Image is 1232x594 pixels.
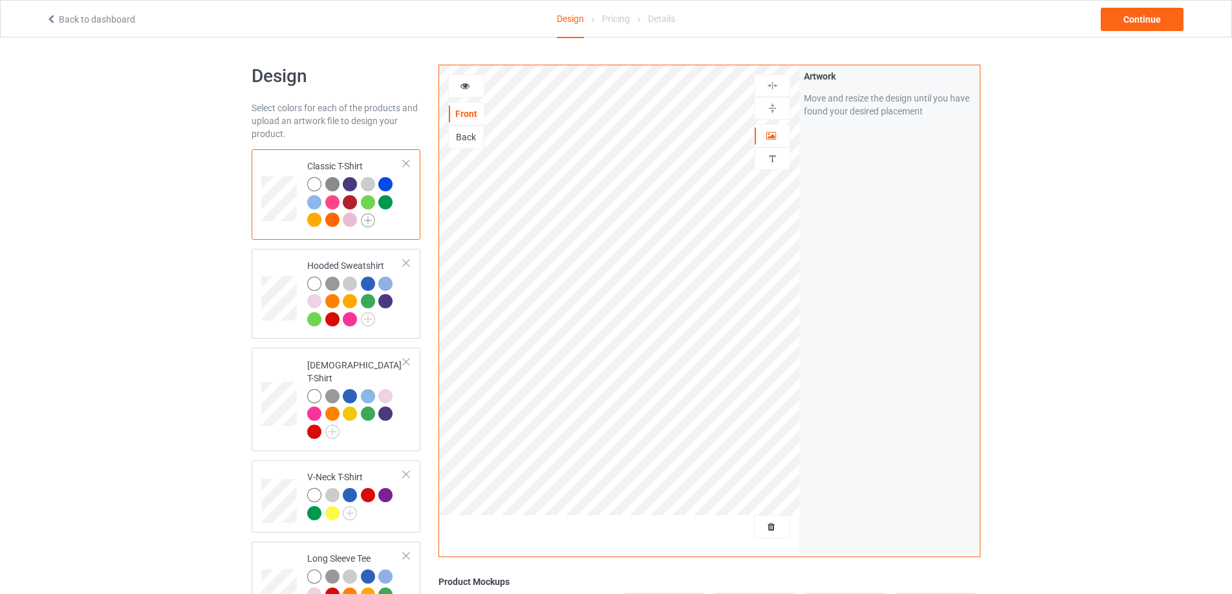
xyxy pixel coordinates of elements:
img: svg%3E%0A [766,80,779,92]
div: Move and resize the design until you have found your desired placement [804,92,975,118]
img: svg+xml;base64,PD94bWwgdmVyc2lvbj0iMS4wIiBlbmNvZGluZz0iVVRGLTgiPz4KPHN2ZyB3aWR0aD0iMjJweCIgaGVpZ2... [361,213,375,228]
div: V-Neck T-Shirt [307,471,404,519]
div: V-Neck T-Shirt [252,460,420,533]
div: Classic T-Shirt [252,149,420,240]
div: Details [648,1,675,37]
div: Pricing [602,1,630,37]
img: svg%3E%0A [766,153,779,165]
div: Product Mockups [438,575,980,588]
a: Back to dashboard [46,14,135,25]
div: Classic T-Shirt [307,160,404,226]
div: Back [449,131,484,143]
div: Select colors for each of the products and upload an artwork file to design your product. [252,101,420,140]
img: heather_texture.png [325,177,340,191]
div: Continue [1101,8,1183,31]
div: [DEMOGRAPHIC_DATA] T-Shirt [252,348,420,451]
div: Design [557,1,584,38]
div: Hooded Sweatshirt [307,259,404,326]
h1: Design [252,65,420,88]
img: svg+xml;base64,PD94bWwgdmVyc2lvbj0iMS4wIiBlbmNvZGluZz0iVVRGLTgiPz4KPHN2ZyB3aWR0aD0iMjJweCIgaGVpZ2... [325,425,340,439]
div: Hooded Sweatshirt [252,249,420,339]
div: Artwork [804,70,975,83]
img: svg+xml;base64,PD94bWwgdmVyc2lvbj0iMS4wIiBlbmNvZGluZz0iVVRGLTgiPz4KPHN2ZyB3aWR0aD0iMjJweCIgaGVpZ2... [361,312,375,326]
div: Front [449,107,484,120]
img: svg+xml;base64,PD94bWwgdmVyc2lvbj0iMS4wIiBlbmNvZGluZz0iVVRGLTgiPz4KPHN2ZyB3aWR0aD0iMjJweCIgaGVpZ2... [343,506,357,520]
img: svg%3E%0A [766,102,779,114]
div: [DEMOGRAPHIC_DATA] T-Shirt [307,359,404,438]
